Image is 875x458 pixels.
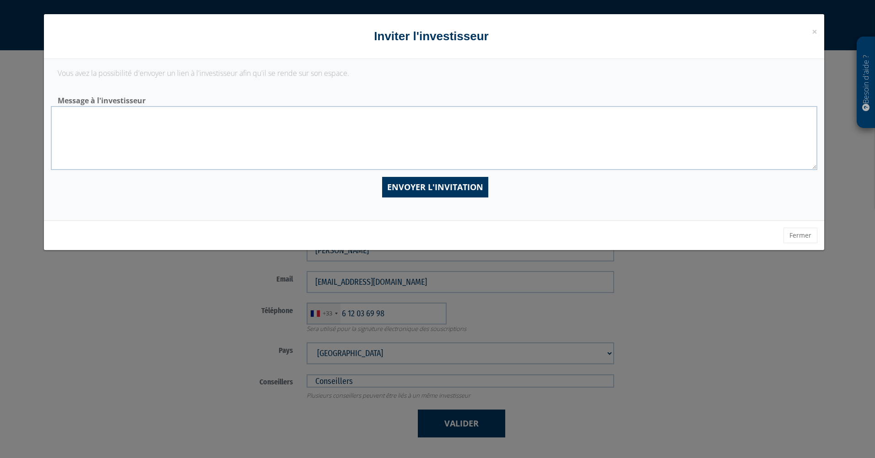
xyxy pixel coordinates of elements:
input: Envoyer l'invitation [382,177,488,197]
label: Message à l'investisseur [51,92,817,106]
p: Vous avez la possibilité d'envoyer un lien à l'investisseur afin qu'il se rende sur son espace. [58,68,810,79]
button: Fermer [783,228,817,243]
p: Besoin d'aide ? [861,42,871,124]
span: × [812,25,817,38]
h4: Inviter l'investisseur [51,28,817,45]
